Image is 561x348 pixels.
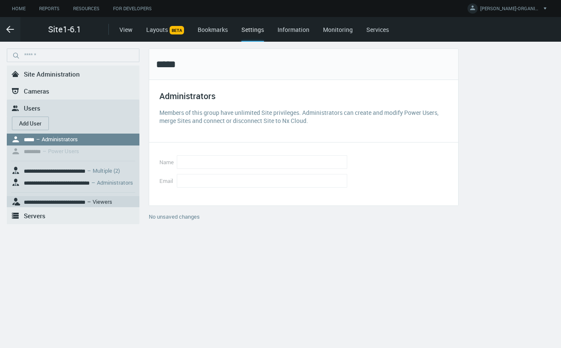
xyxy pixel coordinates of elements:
[36,135,40,143] span: –
[48,23,81,36] span: Site1-6.1
[5,3,32,14] a: Home
[159,174,173,188] label: Email
[91,179,95,186] span: –
[241,25,264,42] div: Settings
[24,87,49,95] span: Cameras
[278,26,309,34] a: Information
[159,108,451,125] div: Members of this group have unlimited Site privileges. Administrators can create and modify Power ...
[366,26,389,34] a: Services
[198,26,228,34] a: Bookmarks
[12,117,49,130] button: Add User
[93,198,112,205] nx-search-highlight: Viewers
[149,213,459,226] div: No unsaved changes
[93,167,120,174] nx-search-highlight: Multiple (2)
[146,26,184,34] a: LayoutsBETA
[24,211,45,220] span: Servers
[480,5,540,15] span: [PERSON_NAME]-ORGANIZATION-TEST M.
[24,70,80,78] span: Site Administration
[106,3,159,14] a: For Developers
[87,167,91,174] span: –
[42,135,78,143] nx-search-highlight: Administrators
[24,104,40,112] span: Users
[159,90,451,108] div: Administrators
[42,147,46,155] span: –
[97,179,133,186] nx-search-highlight: Administrators
[159,155,173,169] label: Name
[119,26,133,34] a: View
[170,26,184,34] span: BETA
[323,26,353,34] a: Monitoring
[66,3,106,14] a: Resources
[87,198,91,205] span: –
[48,147,79,155] nx-search-highlight: Power Users
[32,3,66,14] a: Reports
